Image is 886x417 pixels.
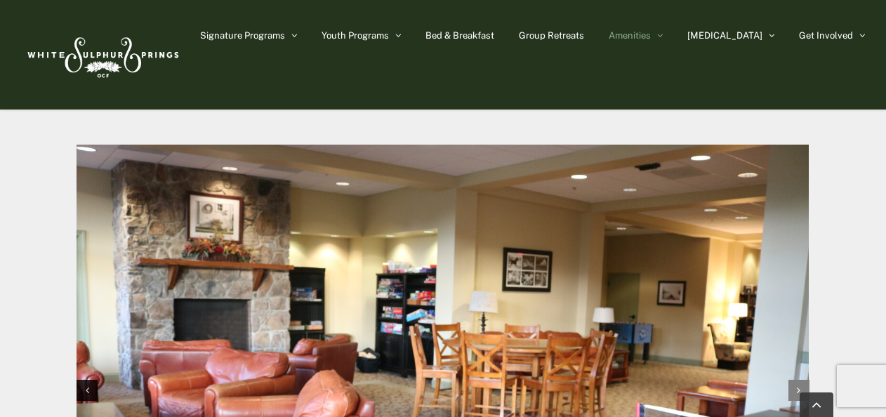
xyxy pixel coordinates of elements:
span: Get Involved [799,31,853,40]
span: Signature Programs [200,31,285,40]
span: Bed & Breakfast [425,31,494,40]
span: Amenities [609,31,651,40]
span: [MEDICAL_DATA] [687,31,762,40]
div: Next slide [788,380,809,401]
span: Group Retreats [519,31,584,40]
div: Previous slide [77,380,98,401]
img: White Sulphur Springs Logo [21,22,183,88]
span: Youth Programs [322,31,389,40]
